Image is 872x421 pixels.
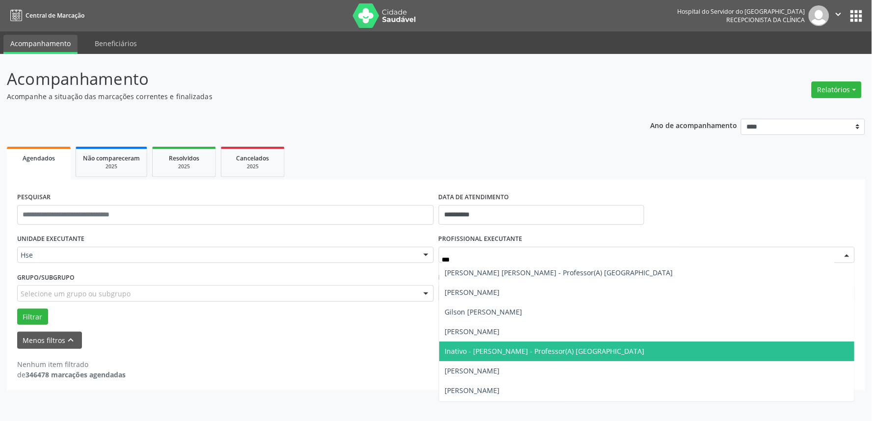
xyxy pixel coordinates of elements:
[66,335,77,345] i: keyboard_arrow_up
[23,154,55,162] span: Agendados
[445,346,645,356] span: Inativo - [PERSON_NAME] - Professor(A) [GEOGRAPHIC_DATA]
[21,289,131,299] span: Selecione um grupo ou subgrupo
[445,327,500,336] span: [PERSON_NAME]
[17,332,82,349] button: Menos filtroskeyboard_arrow_up
[7,91,608,102] p: Acompanhe a situação das marcações correntes e finalizadas
[445,268,673,277] span: [PERSON_NAME] [PERSON_NAME] - Professor(A) [GEOGRAPHIC_DATA]
[83,154,140,162] span: Não compareceram
[7,67,608,91] p: Acompanhamento
[17,232,84,247] label: UNIDADE EXECUTANTE
[26,11,84,20] span: Central de Marcação
[17,190,51,205] label: PESQUISAR
[7,7,84,24] a: Central de Marcação
[445,288,500,297] span: [PERSON_NAME]
[848,7,865,25] button: apps
[26,370,126,379] strong: 346478 marcações agendadas
[439,190,509,205] label: DATA DE ATENDIMENTO
[17,270,75,285] label: Grupo/Subgrupo
[17,369,126,380] div: de
[809,5,829,26] img: img
[17,309,48,325] button: Filtrar
[812,81,862,98] button: Relatórios
[678,7,805,16] div: Hospital do Servidor do [GEOGRAPHIC_DATA]
[21,250,414,260] span: Hse
[727,16,805,24] span: Recepcionista da clínica
[651,119,738,131] p: Ano de acompanhamento
[237,154,269,162] span: Cancelados
[83,163,140,170] div: 2025
[833,9,844,20] i: 
[228,163,277,170] div: 2025
[439,232,523,247] label: PROFISSIONAL EXECUTANTE
[169,154,199,162] span: Resolvidos
[3,35,78,54] a: Acompanhamento
[445,386,500,395] span: [PERSON_NAME]
[88,35,144,52] a: Beneficiários
[159,163,209,170] div: 2025
[445,307,523,316] span: Gilson [PERSON_NAME]
[17,359,126,369] div: Nenhum item filtrado
[829,5,848,26] button: 
[445,366,500,375] span: [PERSON_NAME]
